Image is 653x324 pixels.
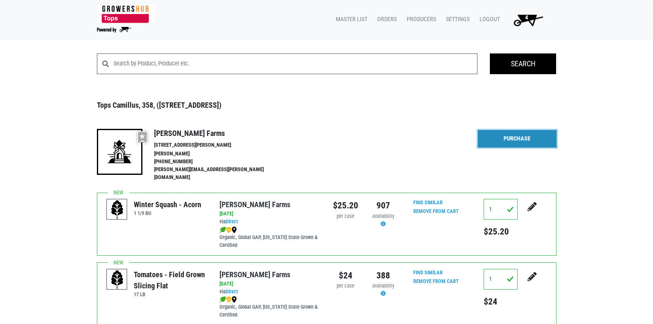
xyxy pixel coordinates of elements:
[371,199,396,212] div: 907
[333,282,358,290] div: per case
[219,280,320,288] div: [DATE]
[219,226,320,249] div: Organic, Global GAP, [US_STATE] State Grown & Certified
[231,296,237,303] img: map_marker-0e94453035b3232a4d21701695807de9.png
[333,213,358,220] div: per case
[219,295,320,319] div: Organic, Global GAP, [US_STATE] State Grown & Certified
[219,270,290,279] a: [PERSON_NAME] Farms
[371,269,396,282] div: 388
[484,296,518,307] h5: $24
[219,227,226,233] img: leaf-e5c59151409436ccce96b2ca1b28e03c.png
[134,199,201,210] div: Winter Squash - Acorn
[97,5,154,23] img: 279edf242af8f9d49a69d9d2afa010fb.png
[510,12,547,28] img: Cart
[408,207,464,216] input: Remove From Cart
[329,12,371,27] a: Master List
[219,218,320,226] div: via
[473,12,503,27] a: Logout
[219,200,290,209] a: [PERSON_NAME] Farms
[503,12,550,28] a: 4
[219,210,320,218] div: [DATE]
[113,53,478,74] input: Search by Product, Producer etc.
[231,227,237,233] img: map_marker-0e94453035b3232a4d21701695807de9.png
[134,269,207,291] div: Tomatoes - Field Grown Slicing Flat
[408,277,464,286] input: Remove From Cart
[154,129,282,138] h4: [PERSON_NAME] Farms
[413,199,443,206] a: Find Similar
[219,296,226,303] img: leaf-e5c59151409436ccce96b2ca1b28e03c.png
[400,12,439,27] a: Producers
[154,158,282,166] li: [PHONE_NUMBER]
[333,269,358,282] div: $24
[490,53,556,74] input: Search
[97,101,557,110] h3: Tops Camillus, 358, ([STREET_ADDRESS])
[226,218,238,225] a: Direct
[154,150,282,158] li: [PERSON_NAME]
[484,199,518,220] input: Qty
[372,213,394,219] span: availability
[226,227,231,233] img: safety-e55c860ca8c00a9c171001a62a92dabd.png
[484,226,518,237] h5: $25.20
[154,166,282,181] li: [PERSON_NAME][EMAIL_ADDRESS][PERSON_NAME][DOMAIN_NAME]
[439,12,473,27] a: Settings
[371,12,400,27] a: Orders
[372,283,394,289] span: availability
[333,199,358,212] div: $25.20
[154,141,282,149] li: [STREET_ADDRESS][PERSON_NAME]
[97,27,131,33] img: Powered by Big Wheelbarrow
[478,130,557,147] a: Purchase
[219,288,320,296] div: via
[484,269,518,290] input: Qty
[226,296,231,303] img: safety-e55c860ca8c00a9c171001a62a92dabd.png
[134,291,207,297] h6: 17 LB
[107,199,128,220] img: placeholder-variety-43d6402dacf2d531de610a020419775a.svg
[525,14,528,21] span: 4
[97,129,142,174] img: 19-7441ae2ccb79c876ff41c34f3bd0da69.png
[226,288,238,295] a: Direct
[107,269,128,290] img: placeholder-variety-43d6402dacf2d531de610a020419775a.svg
[413,269,443,276] a: Find Similar
[134,210,201,216] h6: 1 1/9 BU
